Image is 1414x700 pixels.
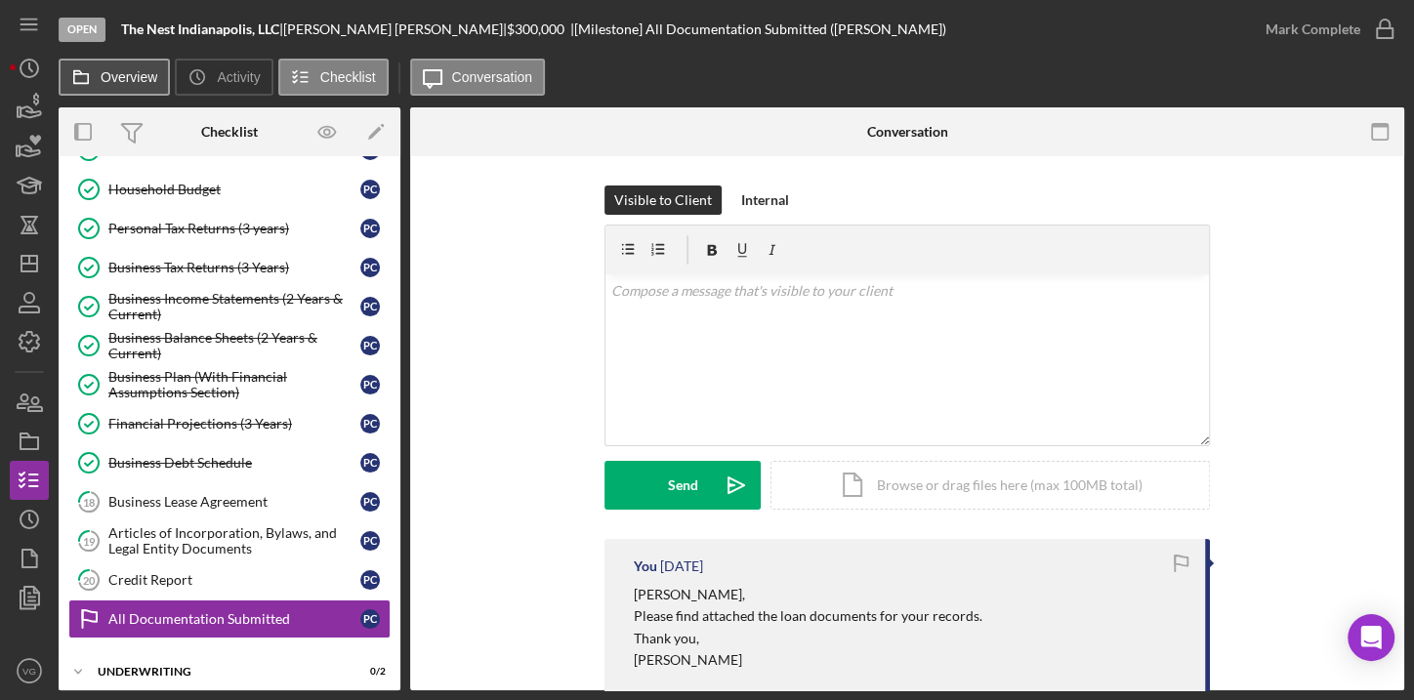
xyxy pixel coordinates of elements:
a: Financial Projections (3 Years)PC [68,404,391,443]
a: Business Debt SchedulePC [68,443,391,482]
div: Visible to Client [614,185,712,215]
div: Internal [741,185,789,215]
div: All Documentation Submitted [108,611,360,627]
tspan: 18 [83,495,95,508]
button: Send [604,461,761,510]
a: 19Articles of Incorporation, Bylaws, and Legal Entity DocumentsPC [68,521,391,560]
a: Personal Tax Returns (3 years)PC [68,209,391,248]
div: P C [360,492,380,512]
a: Business Plan (With Financial Assumptions Section)PC [68,365,391,404]
a: All Documentation SubmittedPC [68,599,391,638]
div: Financial Projections (3 Years) [108,416,360,432]
div: Open [59,18,105,42]
div: Credit Report [108,572,360,588]
div: Open Intercom Messenger [1348,614,1394,661]
div: Business Plan (With Financial Assumptions Section) [108,369,360,400]
div: Business Tax Returns (3 Years) [108,260,360,275]
p: [PERSON_NAME] [634,649,982,671]
div: Business Lease Agreement [108,494,360,510]
div: P C [360,453,380,473]
div: Underwriting [98,666,337,678]
div: Business Income Statements (2 Years & Current) [108,291,360,322]
div: P C [360,219,380,238]
button: Activity [175,59,272,96]
label: Activity [217,69,260,85]
p: Please find attached the loan documents for your records. [634,605,982,627]
div: P C [360,375,380,394]
div: P C [360,570,380,590]
div: Personal Tax Returns (3 years) [108,221,360,236]
a: 20Credit ReportPC [68,560,391,599]
button: Overview [59,59,170,96]
a: Business Income Statements (2 Years & Current)PC [68,287,391,326]
div: P C [360,258,380,277]
div: Business Debt Schedule [108,455,360,471]
label: Overview [101,69,157,85]
span: $300,000 [507,21,564,37]
a: 18Business Lease AgreementPC [68,482,391,521]
button: VG [10,651,49,690]
button: Visible to Client [604,185,722,215]
button: Mark Complete [1246,10,1404,49]
div: You [634,558,657,574]
tspan: 19 [83,534,96,547]
label: Conversation [452,69,533,85]
div: Household Budget [108,182,360,197]
div: P C [360,609,380,629]
div: Business Balance Sheets (2 Years & Current) [108,330,360,361]
div: Checklist [201,124,258,140]
div: P C [360,531,380,551]
time: 2025-02-07 14:54 [660,558,703,574]
button: Checklist [278,59,389,96]
div: Articles of Incorporation, Bylaws, and Legal Entity Documents [108,525,360,556]
div: Mark Complete [1266,10,1360,49]
div: P C [360,180,380,199]
button: Internal [731,185,799,215]
tspan: 20 [83,573,96,586]
div: 0 / 2 [351,666,386,678]
a: Household BudgetPC [68,170,391,209]
div: P C [360,414,380,433]
div: P C [360,297,380,316]
div: [PERSON_NAME] [PERSON_NAME] | [283,21,507,37]
label: Checklist [320,69,376,85]
div: Conversation [866,124,947,140]
div: Send [668,461,698,510]
a: Business Tax Returns (3 Years)PC [68,248,391,287]
div: | [121,21,283,37]
p: Thank you, [634,628,982,649]
a: Business Balance Sheets (2 Years & Current)PC [68,326,391,365]
div: P C [360,336,380,355]
button: Conversation [410,59,546,96]
text: VG [22,666,36,677]
b: The Nest Indianapolis, LLC [121,21,279,37]
div: | [Milestone] All Documentation Submitted ([PERSON_NAME]) [570,21,946,37]
p: [PERSON_NAME], [634,584,982,605]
